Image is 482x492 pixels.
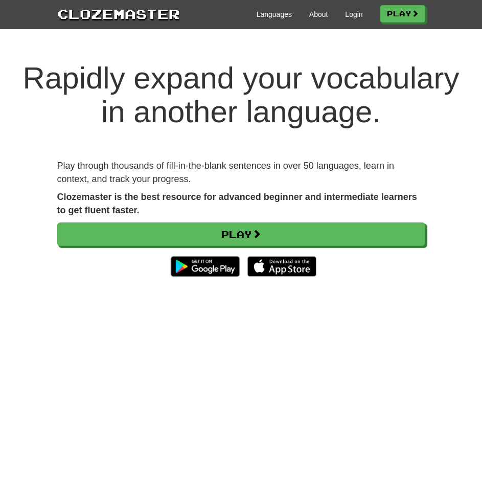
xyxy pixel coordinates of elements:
a: About [309,9,328,19]
p: Play through thousands of fill-in-the-blank sentences in over 50 languages, learn in context, and... [57,160,425,186]
a: Clozemaster [57,4,180,23]
a: Play [57,222,425,246]
strong: Clozemaster is the best resource for advanced beginner and intermediate learners to get fluent fa... [57,192,417,215]
a: Login [345,9,362,19]
img: Download_on_the_App_Store_Badge_US-UK_135x40-25178aeef6eb6b83b96f5f2d004eda3bffbb37122de64afbaef7... [247,256,316,277]
img: Get it on Google Play [166,251,245,282]
a: Languages [257,9,292,19]
a: Play [380,5,425,23]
